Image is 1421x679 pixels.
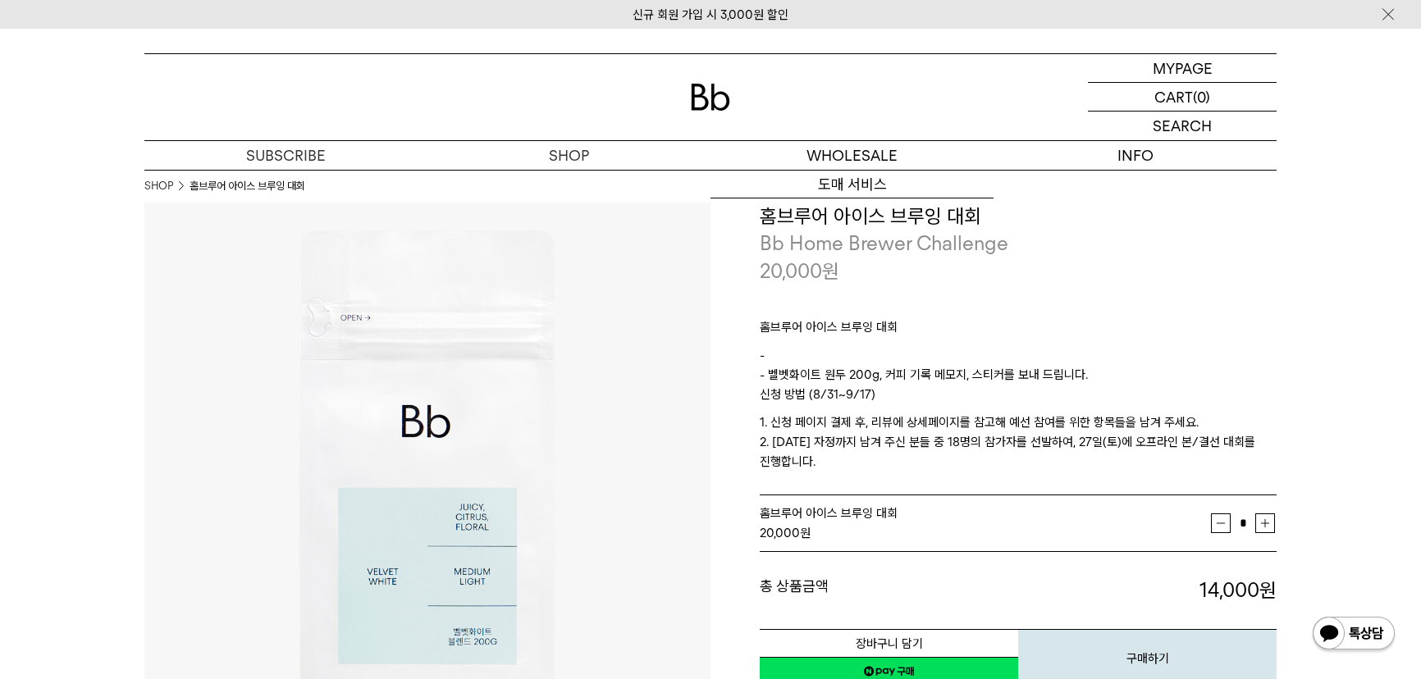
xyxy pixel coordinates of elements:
p: CART [1154,83,1193,111]
dt: 총 상품금액 [760,576,1018,604]
button: 증가 [1255,513,1275,533]
a: CART (0) [1088,83,1277,112]
h3: 홈브루어 아이스 브루잉 대회 [760,203,1277,230]
p: Bb Home Brewer Challenge [760,230,1277,257]
p: WHOLESALE [710,141,994,170]
p: 20,000 [760,257,839,285]
a: SUBSCRIBE [144,141,427,170]
strong: 20,000 [760,526,800,540]
img: 카카오톡 채널 1:1 채팅 버튼 [1311,615,1396,654]
a: SHOP [427,141,710,170]
img: 로고 [691,84,730,111]
button: 장바구니 담기 [760,629,1018,658]
li: 홈브루어 아이스 브루잉 대회 [190,178,305,194]
p: - - 벨벳화이트 원두 200g, 커피 기록 메모지, 스티커를 보내 드립니다. [760,345,1277,385]
p: SEARCH [1153,112,1212,140]
p: (0) [1193,83,1210,111]
a: SHOP [144,178,173,194]
p: 홈브루어 아이스 브루잉 대회 [760,317,1277,345]
span: 홈브루어 아이스 브루잉 대회 [760,506,898,521]
p: 신청 방법 (8/31~9/17) [760,385,1277,412]
span: 원 [822,259,839,283]
a: 신규 회원 가입 시 3,000원 할인 [633,7,788,22]
a: MYPAGE [1088,54,1277,83]
div: 원 [760,523,1211,543]
b: 원 [1259,578,1277,602]
p: 1. 신청 페이지 결제 후, 리뷰에 상세페이지를 참고해 예선 참여를 위한 항목들을 남겨 주세요. 2. [DATE] 자정까지 남겨 주신 분들 중 18명의 참가자를 선발하여, 2... [760,412,1277,472]
button: 감소 [1211,513,1231,533]
p: MYPAGE [1153,54,1213,82]
p: INFO [994,141,1277,170]
strong: 14,000 [1199,578,1277,602]
a: 컨설팅 [710,198,994,226]
a: 도매 서비스 [710,171,994,198]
